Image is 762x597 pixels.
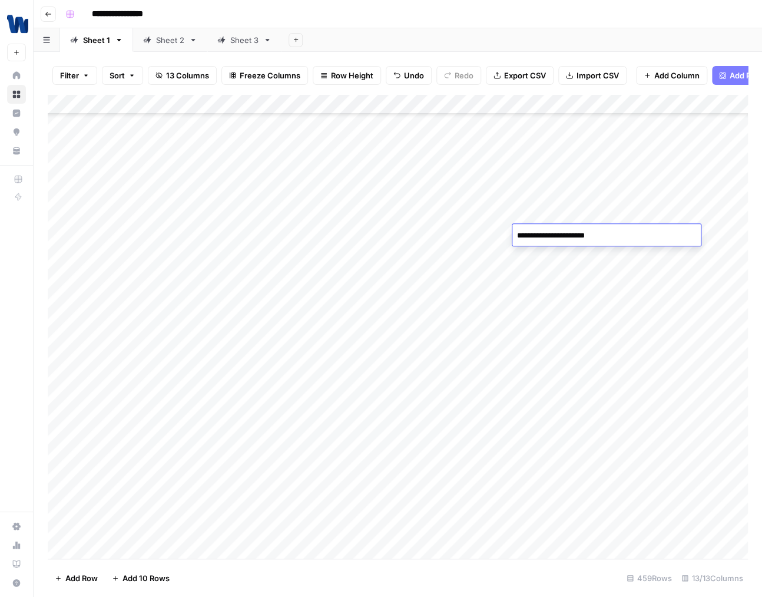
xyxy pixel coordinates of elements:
button: Workspace: Wyndly [7,9,26,39]
button: Export CSV [486,66,554,85]
span: Export CSV [504,70,546,81]
span: Import CSV [577,70,619,81]
a: Insights [7,104,26,123]
a: Learning Hub [7,555,26,573]
button: Undo [386,66,432,85]
button: Filter [52,66,97,85]
button: Redo [436,66,481,85]
button: Freeze Columns [221,66,308,85]
button: Help + Support [7,573,26,592]
div: Sheet 3 [230,34,259,46]
span: Add 10 Rows [122,572,170,584]
div: 459 Rows [622,569,677,588]
div: Sheet 1 [83,34,110,46]
a: Settings [7,517,26,536]
span: Add Column [654,70,700,81]
a: Browse [7,85,26,104]
a: Opportunities [7,123,26,141]
span: Sort [110,70,125,81]
button: Add Row [48,569,105,588]
span: Filter [60,70,79,81]
a: Home [7,66,26,85]
a: Sheet 1 [60,28,133,52]
button: 13 Columns [148,66,217,85]
button: Sort [102,66,143,85]
a: Your Data [7,141,26,160]
a: Sheet 2 [133,28,207,52]
button: Row Height [313,66,381,85]
span: Freeze Columns [240,70,300,81]
span: Redo [455,70,473,81]
div: 13/13 Columns [677,569,748,588]
button: Add Column [636,66,707,85]
a: Usage [7,536,26,555]
div: Sheet 2 [156,34,184,46]
span: 13 Columns [166,70,209,81]
button: Add 10 Rows [105,569,177,588]
span: Undo [404,70,424,81]
img: Wyndly Logo [7,14,28,35]
span: Add Row [65,572,98,584]
button: Import CSV [558,66,627,85]
a: Sheet 3 [207,28,281,52]
span: Row Height [331,70,373,81]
